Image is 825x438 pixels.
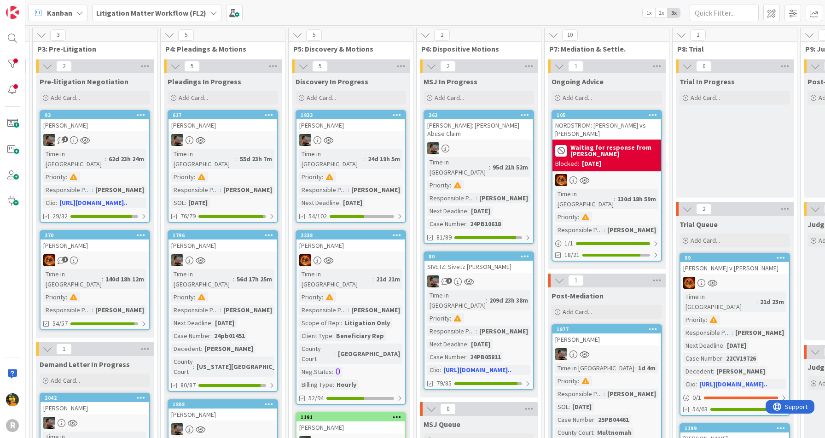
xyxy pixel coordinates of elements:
[43,134,55,146] img: MW
[96,8,206,18] b: Litigation Matter Workflow (FL2)
[427,275,439,287] img: MW
[724,353,758,363] div: 22CV19726
[332,367,333,377] span: :
[299,331,332,341] div: Client Type
[43,292,66,302] div: Priority
[296,239,405,251] div: [PERSON_NAME]
[322,292,323,302] span: :
[424,275,533,287] div: MW
[41,119,149,131] div: [PERSON_NAME]
[296,77,368,86] span: Discovery In Progress
[186,198,210,208] div: [DATE]
[173,232,277,239] div: 1796
[293,44,401,53] span: P5: Discovery & Motions
[552,325,661,333] div: 1877
[557,326,661,333] div: 1877
[342,318,392,328] div: Litigation Only
[696,61,712,72] span: 0
[421,44,529,53] span: P6: Dispositive Motions
[552,291,604,300] span: Post-Mediation
[469,206,493,216] div: [DATE]
[552,348,661,360] div: MW
[93,185,146,195] div: [PERSON_NAME]
[102,274,103,284] span: :
[349,185,402,195] div: [PERSON_NAME]
[168,423,277,435] div: MW
[427,365,440,375] div: Clio
[296,413,405,421] div: 1191
[92,185,93,195] span: :
[552,111,661,140] div: 105NORDSTROM: [PERSON_NAME] vs [PERSON_NAME]
[557,112,661,118] div: 105
[563,93,592,102] span: Add Card...
[691,93,720,102] span: Add Card...
[683,340,723,350] div: Next Deadline
[213,318,237,328] div: [DATE]
[683,292,756,312] div: Time in [GEOGRAPHIC_DATA]
[683,277,695,289] img: TR
[339,198,341,208] span: :
[552,77,604,86] span: Ongoing Advice
[51,376,80,385] span: Add Card...
[301,112,405,118] div: 1933
[341,318,342,328] span: :
[424,119,533,140] div: [PERSON_NAME]: [PERSON_NAME] Abuse Claim
[168,77,241,86] span: Pleadings In Progress
[555,159,579,169] div: Blocked:
[555,389,604,399] div: Responsible Paralegal
[45,232,149,239] div: 270
[333,380,334,390] span: :
[221,185,274,195] div: [PERSON_NAME]
[604,389,605,399] span: :
[366,154,402,164] div: 24d 19h 5m
[334,380,359,390] div: Hourly
[168,400,277,420] div: 1808[PERSON_NAME]
[372,274,374,284] span: :
[233,274,234,284] span: :
[680,254,789,274] div: 99[PERSON_NAME] v [PERSON_NAME]
[489,162,490,172] span: :
[41,134,149,146] div: MW
[552,325,661,345] div: 1877[PERSON_NAME]
[236,154,238,164] span: :
[306,29,322,41] span: 5
[334,331,386,341] div: Beneficiary Rep
[40,77,128,86] span: Pre-litigation Negotiation
[184,61,200,72] span: 5
[680,220,718,229] span: Trial Queue
[171,423,183,435] img: MW
[424,261,533,273] div: SIVETZ: Sivetz [PERSON_NAME]
[171,185,220,195] div: Responsible Paralegal
[171,198,185,208] div: SOL
[66,172,67,182] span: :
[92,305,93,315] span: :
[171,134,183,146] img: MW
[62,257,68,263] span: 1
[41,239,149,251] div: [PERSON_NAME]
[299,318,341,328] div: Scope of Rep:
[680,392,789,403] div: 0/1
[296,231,405,251] div: 2238[PERSON_NAME]
[41,394,149,402] div: 2042
[555,189,614,209] div: Time in [GEOGRAPHIC_DATA]
[424,77,477,86] span: MSJ In Progress
[171,356,193,377] div: County Court
[221,305,274,315] div: [PERSON_NAME]
[570,144,658,157] b: Waiting for response from [PERSON_NAME]
[41,111,149,131] div: 93[PERSON_NAME]
[469,339,493,349] div: [DATE]
[41,111,149,119] div: 93
[722,353,724,363] span: :
[655,8,668,18] span: 2x
[614,194,615,204] span: :
[171,344,201,354] div: Decedent
[43,254,55,266] img: TR
[570,402,594,412] div: [DATE]
[477,193,530,203] div: [PERSON_NAME]
[555,363,634,373] div: Time in [GEOGRAPHIC_DATA]
[43,185,92,195] div: Responsible Paralegal
[220,185,221,195] span: :
[296,413,405,433] div: 1191[PERSON_NAME]
[299,254,311,266] img: TR
[435,93,464,102] span: Add Card...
